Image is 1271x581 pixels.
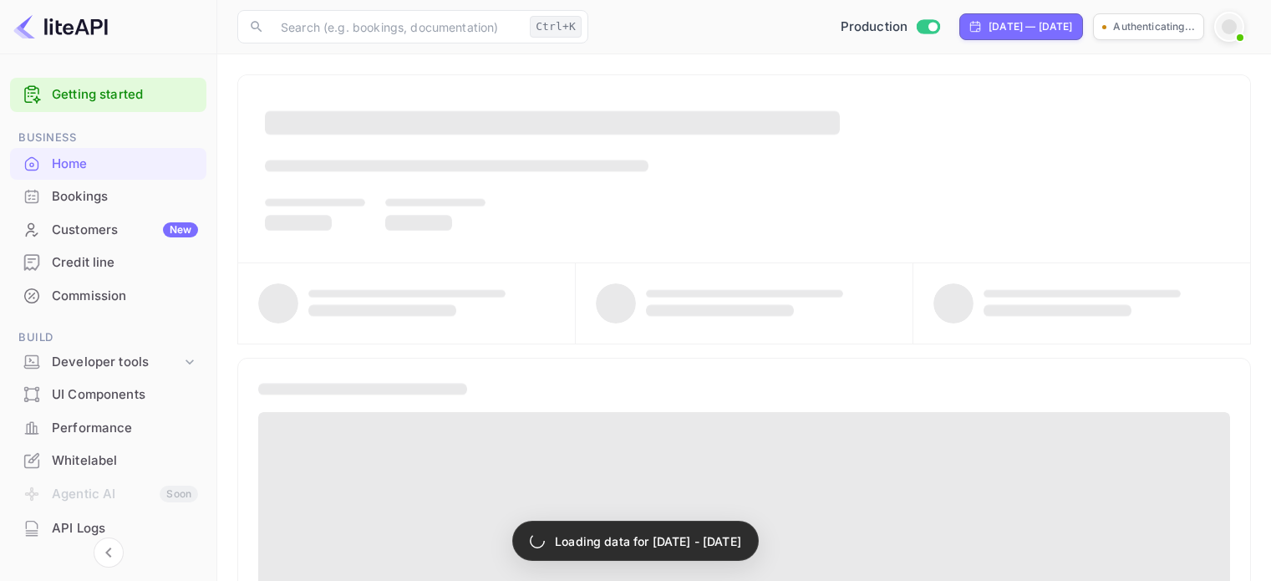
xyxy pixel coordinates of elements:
[10,247,206,278] a: Credit line
[10,280,206,313] div: Commission
[10,181,206,212] a: Bookings
[530,16,582,38] div: Ctrl+K
[10,512,206,543] a: API Logs
[52,385,198,405] div: UI Components
[10,181,206,213] div: Bookings
[94,538,124,568] button: Collapse navigation
[10,214,206,245] a: CustomersNew
[10,280,206,311] a: Commission
[10,148,206,179] a: Home
[52,187,198,206] div: Bookings
[10,78,206,112] div: Getting started
[10,379,206,411] div: UI Components
[10,148,206,181] div: Home
[52,155,198,174] div: Home
[52,353,181,372] div: Developer tools
[959,13,1083,40] div: Click to change the date range period
[271,10,523,43] input: Search (e.g. bookings, documentation)
[10,379,206,410] a: UI Components
[13,13,108,40] img: LiteAPI logo
[52,519,198,538] div: API Logs
[10,129,206,147] span: Business
[10,348,206,377] div: Developer tools
[52,287,198,306] div: Commission
[1113,19,1195,34] p: Authenticating...
[989,19,1072,34] div: [DATE] — [DATE]
[52,253,198,273] div: Credit line
[52,419,198,438] div: Performance
[10,329,206,347] span: Build
[10,247,206,279] div: Credit line
[10,512,206,545] div: API Logs
[10,412,206,443] a: Performance
[52,85,198,104] a: Getting started
[834,18,947,37] div: Switch to Sandbox mode
[10,445,206,476] a: Whitelabel
[841,18,908,37] span: Production
[52,451,198,471] div: Whitelabel
[10,412,206,445] div: Performance
[10,214,206,247] div: CustomersNew
[555,533,741,550] p: Loading data for [DATE] - [DATE]
[10,445,206,477] div: Whitelabel
[52,221,198,240] div: Customers
[163,222,198,237] div: New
